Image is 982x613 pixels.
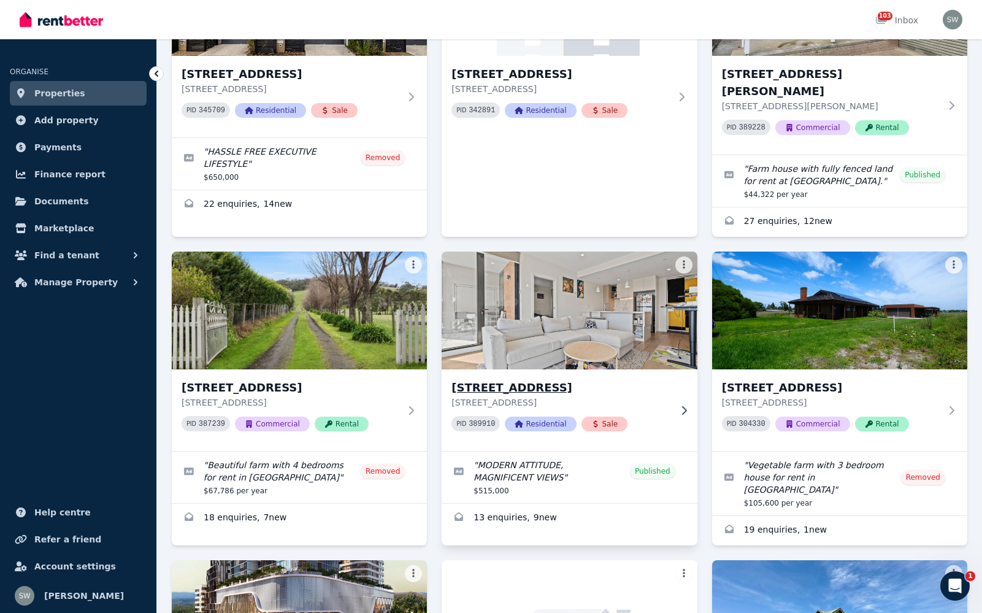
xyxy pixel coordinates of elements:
[172,190,427,220] a: Enquiries for 106 Quarter Circuit, Springvale
[34,194,89,209] span: Documents
[34,559,116,574] span: Account settings
[10,527,147,552] a: Refer a friend
[712,207,967,237] a: Enquiries for 161-169 Bawtree Rd, Leopold
[855,120,909,135] span: Rental
[435,249,704,372] img: 408/1060 Dandenong Rd, Carnegie
[182,396,400,409] p: [STREET_ADDRESS]
[442,252,697,451] a: 408/1060 Dandenong Rd, Carnegie[STREET_ADDRESS][STREET_ADDRESS]PID 389910ResidentialSale
[875,14,918,26] div: Inbox
[581,417,628,431] span: Sale
[675,565,692,582] button: More options
[739,123,765,132] code: 389228
[315,417,369,431] span: Rental
[186,107,196,114] small: PID
[34,532,101,547] span: Refer a friend
[405,256,422,274] button: More options
[722,379,940,396] h3: [STREET_ADDRESS]
[10,162,147,187] a: Finance report
[675,256,692,274] button: More options
[34,248,99,263] span: Find a tenant
[722,396,940,409] p: [STREET_ADDRESS]
[943,10,962,29] img: Sophia Wu
[199,420,225,428] code: 387239
[469,106,495,115] code: 342891
[34,221,94,236] span: Marketplace
[727,124,737,131] small: PID
[182,66,400,83] h3: [STREET_ADDRESS]
[505,417,576,431] span: Residential
[581,103,628,118] span: Sale
[727,420,737,427] small: PID
[722,100,940,112] p: [STREET_ADDRESS][PERSON_NAME]
[739,420,765,428] code: 304330
[965,571,975,581] span: 1
[10,108,147,133] a: Add property
[34,167,105,182] span: Finance report
[469,420,495,428] code: 389910
[199,106,225,115] code: 345709
[10,67,48,76] span: ORGANISE
[44,588,124,603] span: [PERSON_NAME]
[456,107,466,114] small: PID
[34,113,99,128] span: Add property
[712,452,967,515] a: Edit listing: Vegetable farm with 3 bedroom house for rent in Heatherton
[712,252,967,369] img: 513-539 Boundary Road, Heatherton
[172,138,427,190] a: Edit listing: HASSLE FREE EXECUTIVE LIFESTYLE
[186,420,196,427] small: PID
[945,565,962,582] button: More options
[34,275,118,290] span: Manage Property
[855,417,909,431] span: Rental
[10,189,147,214] a: Documents
[940,571,970,601] iframe: Intercom live chat
[182,379,400,396] h3: [STREET_ADDRESS]
[405,565,422,582] button: More options
[311,103,358,118] span: Sale
[456,420,466,427] small: PID
[10,500,147,525] a: Help centre
[712,252,967,451] a: 513-539 Boundary Road, Heatherton[STREET_ADDRESS][STREET_ADDRESS]PID 304330CommercialRental
[775,417,850,431] span: Commercial
[442,452,697,503] a: Edit listing: MODERN ATTITUDE, MAGNIFICENT VIEWS
[451,83,670,95] p: [STREET_ADDRESS]
[235,103,306,118] span: Residential
[235,417,310,431] span: Commercial
[172,504,427,533] a: Enquiries for 240 Pakenham Rd, Pakenham
[34,140,82,155] span: Payments
[712,155,967,207] a: Edit listing: Farm house with fully fenced land for rent at Leopold.
[10,81,147,106] a: Properties
[945,256,962,274] button: More options
[775,120,850,135] span: Commercial
[451,379,670,396] h3: [STREET_ADDRESS]
[10,135,147,160] a: Payments
[10,270,147,295] button: Manage Property
[172,252,427,369] img: 240 Pakenham Rd, Pakenham
[722,66,940,100] h3: [STREET_ADDRESS][PERSON_NAME]
[20,10,103,29] img: RentBetter
[10,554,147,579] a: Account settings
[172,252,427,451] a: 240 Pakenham Rd, Pakenham[STREET_ADDRESS][STREET_ADDRESS]PID 387239CommercialRental
[505,103,576,118] span: Residential
[34,86,85,101] span: Properties
[10,243,147,268] button: Find a tenant
[442,504,697,533] a: Enquiries for 408/1060 Dandenong Rd, Carnegie
[15,586,34,606] img: Sophia Wu
[878,12,892,20] span: 103
[172,452,427,503] a: Edit listing: Beautiful farm with 4 bedrooms for rent in Pakenham
[451,396,670,409] p: [STREET_ADDRESS]
[712,516,967,546] a: Enquiries for 513-539 Boundary Road, Heatherton
[182,83,400,95] p: [STREET_ADDRESS]
[451,66,670,83] h3: [STREET_ADDRESS]
[10,216,147,241] a: Marketplace
[34,505,91,520] span: Help centre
